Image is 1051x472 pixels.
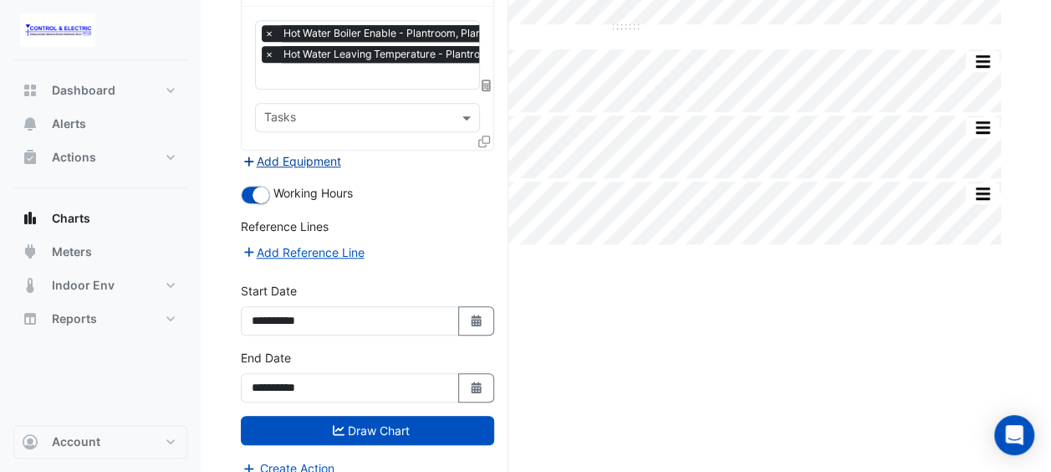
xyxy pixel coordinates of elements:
[279,25,514,42] span: Hot Water Boiler Enable - Plantroom, Plantroom
[262,25,277,42] span: ×
[262,108,296,130] div: Tasks
[52,434,100,450] span: Account
[13,302,187,336] button: Reports
[479,78,494,92] span: Choose Function
[22,210,38,227] app-icon: Charts
[994,415,1034,455] div: Open Intercom Messenger
[262,46,277,63] span: ×
[279,46,554,63] span: Hot Water Leaving Temperature - Plantroom, Plantroom
[966,183,999,204] button: More Options
[478,134,490,148] span: Clone Favourites and Tasks from this Equipment to other Equipment
[13,74,187,107] button: Dashboard
[13,107,187,141] button: Alerts
[22,277,38,294] app-icon: Indoor Env
[273,186,353,200] span: Working Hours
[966,117,999,138] button: More Options
[241,349,291,367] label: End Date
[13,141,187,174] button: Actions
[52,210,90,227] span: Charts
[52,244,92,260] span: Meters
[20,13,95,47] img: Company Logo
[966,51,999,72] button: More Options
[241,243,365,262] button: Add Reference Line
[241,218,329,235] label: Reference Lines
[52,82,115,99] span: Dashboard
[241,151,342,171] button: Add Equipment
[52,149,96,166] span: Actions
[22,149,38,166] app-icon: Actions
[241,282,297,300] label: Start Date
[22,244,38,260] app-icon: Meters
[52,310,97,327] span: Reports
[22,115,38,132] app-icon: Alerts
[469,314,484,328] fa-icon: Select Date
[469,381,484,395] fa-icon: Select Date
[241,416,494,445] button: Draw Chart
[13,235,187,269] button: Meters
[13,202,187,235] button: Charts
[52,115,86,132] span: Alerts
[13,425,187,459] button: Account
[52,277,115,294] span: Indoor Env
[22,310,38,327] app-icon: Reports
[13,269,187,302] button: Indoor Env
[22,82,38,99] app-icon: Dashboard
